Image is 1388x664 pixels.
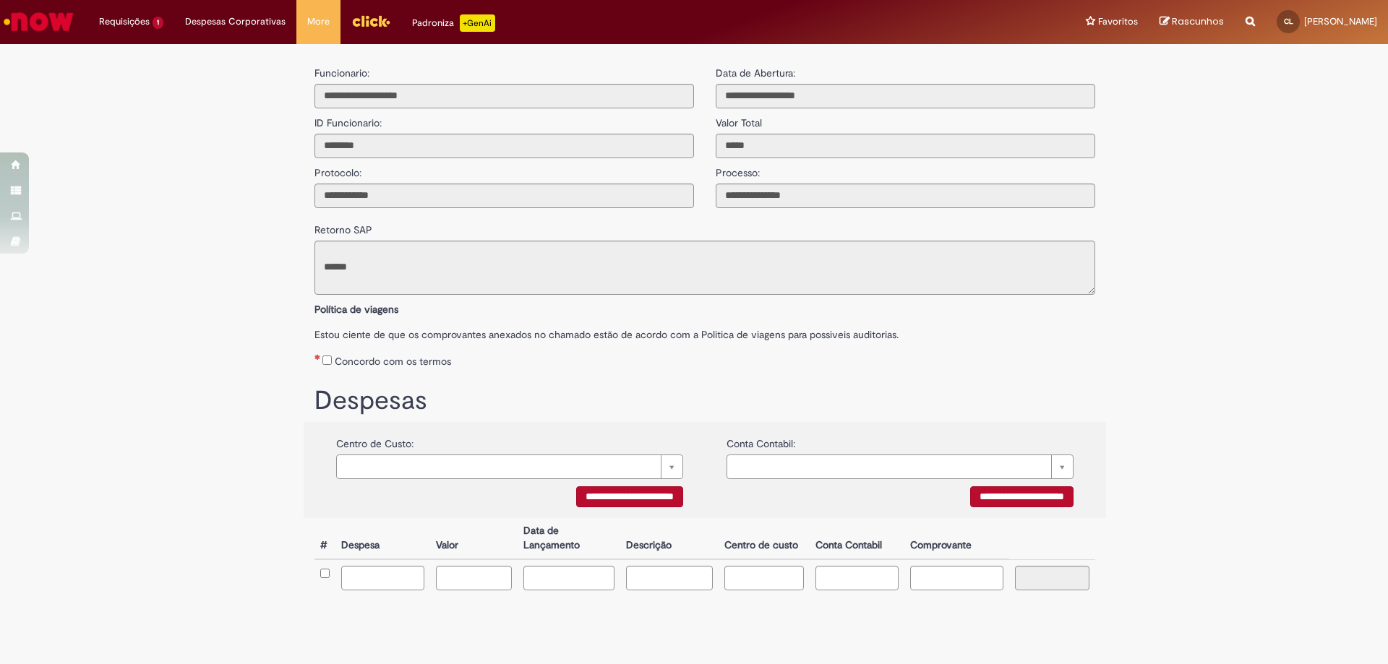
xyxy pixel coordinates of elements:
[716,108,762,130] label: Valor Total
[716,158,760,180] label: Processo:
[810,518,904,559] th: Conta Contabil
[99,14,150,29] span: Requisições
[1098,14,1138,29] span: Favoritos
[351,10,390,32] img: click_logo_yellow_360x200.png
[336,429,414,451] label: Centro de Custo:
[314,108,382,130] label: ID Funcionario:
[335,354,451,368] label: Concordo com os termos
[727,454,1074,479] a: Limpar campo {0}
[314,518,335,559] th: #
[719,518,810,559] th: Centro de custo
[307,14,330,29] span: More
[314,66,369,80] label: Funcionario:
[336,454,683,479] a: Limpar campo {0}
[412,14,495,32] div: Padroniza
[1304,15,1377,27] span: [PERSON_NAME]
[314,320,1095,342] label: Estou ciente de que os comprovantes anexados no chamado estão de acordo com a Politica de viagens...
[1160,15,1224,29] a: Rascunhos
[620,518,719,559] th: Descrição
[727,429,795,451] label: Conta Contabil:
[1284,17,1293,26] span: CL
[904,518,1009,559] th: Comprovante
[716,66,795,80] label: Data de Abertura:
[460,14,495,32] p: +GenAi
[314,158,361,180] label: Protocolo:
[314,303,398,316] b: Política de viagens
[314,387,1095,415] h1: Despesas
[335,518,430,559] th: Despesa
[314,215,372,237] label: Retorno SAP
[1,7,76,36] img: ServiceNow
[430,518,518,559] th: Valor
[518,518,620,559] th: Data de Lançamento
[153,17,163,29] span: 1
[1172,14,1224,28] span: Rascunhos
[185,14,286,29] span: Despesas Corporativas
